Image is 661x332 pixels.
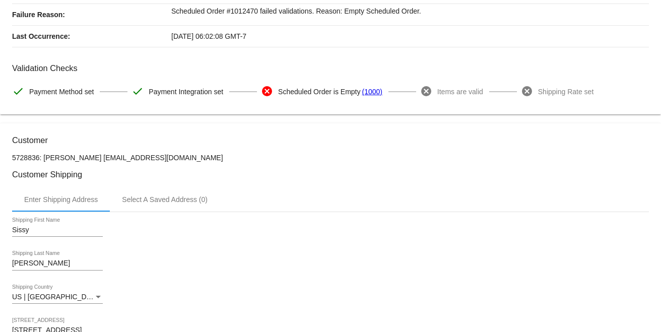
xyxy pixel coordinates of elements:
[12,63,649,73] h3: Validation Checks
[171,32,246,40] span: [DATE] 06:02:08 GMT-7
[12,226,103,234] input: Shipping First Name
[171,4,649,18] p: Scheduled Order #1012470 failed validations. Reason: Empty Scheduled Order.
[12,154,649,162] p: 5728836: [PERSON_NAME] [EMAIL_ADDRESS][DOMAIN_NAME]
[538,81,594,102] span: Shipping Rate set
[362,81,382,102] a: (1000)
[261,85,273,97] mat-icon: cancel
[29,81,94,102] span: Payment Method set
[131,85,144,97] mat-icon: check
[12,293,103,301] mat-select: Shipping Country
[12,85,24,97] mat-icon: check
[12,293,101,301] span: US | [GEOGRAPHIC_DATA]
[437,81,483,102] span: Items are valid
[12,4,171,25] p: Failure Reason:
[24,195,98,204] div: Enter Shipping Address
[12,26,171,47] p: Last Occurrence:
[12,136,649,145] h3: Customer
[420,85,432,97] mat-icon: cancel
[122,195,208,204] div: Select A Saved Address (0)
[12,259,103,268] input: Shipping Last Name
[149,81,223,102] span: Payment Integration set
[278,81,360,102] span: Scheduled Order is Empty
[12,170,649,179] h3: Customer Shipping
[521,85,533,97] mat-icon: cancel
